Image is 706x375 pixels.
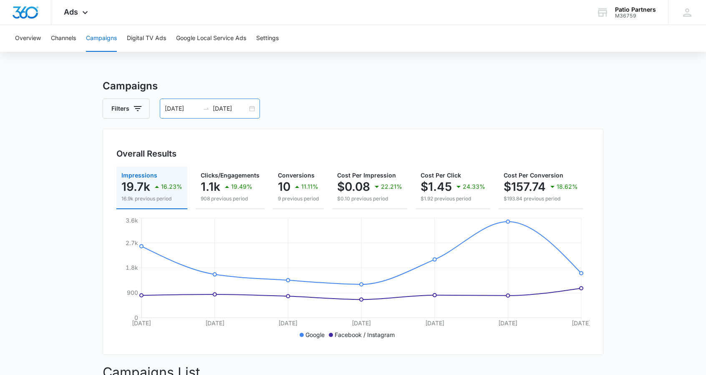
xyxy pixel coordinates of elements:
[51,25,76,52] button: Channels
[337,195,402,203] p: $0.10 previous period
[165,104,199,113] input: Start date
[126,217,138,224] tspan: 3.6k
[203,105,209,112] span: swap-right
[201,180,220,193] p: 1.1k
[64,8,78,16] span: Ads
[256,25,279,52] button: Settings
[572,319,591,327] tspan: [DATE]
[126,264,138,271] tspan: 1.8k
[15,25,41,52] button: Overview
[615,13,656,19] div: account id
[86,25,117,52] button: Campaigns
[103,99,150,119] button: Filters
[425,319,444,327] tspan: [DATE]
[421,180,452,193] p: $1.45
[305,330,325,339] p: Google
[504,180,546,193] p: $157.74
[278,180,290,193] p: 10
[421,172,461,179] span: Cost Per Click
[421,195,485,203] p: $1.92 previous period
[127,289,138,296] tspan: 900
[504,172,563,179] span: Cost Per Conversion
[205,319,224,327] tspan: [DATE]
[381,184,402,190] p: 22.21%
[116,147,176,160] h3: Overall Results
[231,184,252,190] p: 19.49%
[134,314,138,321] tspan: 0
[278,319,298,327] tspan: [DATE]
[463,184,485,190] p: 24.33%
[132,319,151,327] tspan: [DATE]
[103,79,603,94] h3: Campaigns
[278,195,319,203] p: 9 previous period
[504,195,578,203] p: $193.84 previous period
[337,180,370,193] p: $0.08
[121,180,150,193] p: 19.7k
[557,184,578,190] p: 18.62%
[352,319,371,327] tspan: [DATE]
[615,6,656,13] div: account name
[121,195,182,203] p: 16.9k previous period
[337,172,396,179] span: Cost Per Impression
[498,319,517,327] tspan: [DATE]
[201,195,260,203] p: 908 previous period
[213,104,247,113] input: End date
[127,25,166,52] button: Digital TV Ads
[176,25,246,52] button: Google Local Service Ads
[203,105,209,112] span: to
[126,239,138,246] tspan: 2.7k
[161,184,182,190] p: 16.23%
[301,184,318,190] p: 11.11%
[121,172,157,179] span: Impressions
[201,172,260,179] span: Clicks/Engagements
[335,330,395,339] p: Facebook / Instagram
[278,172,315,179] span: Conversions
